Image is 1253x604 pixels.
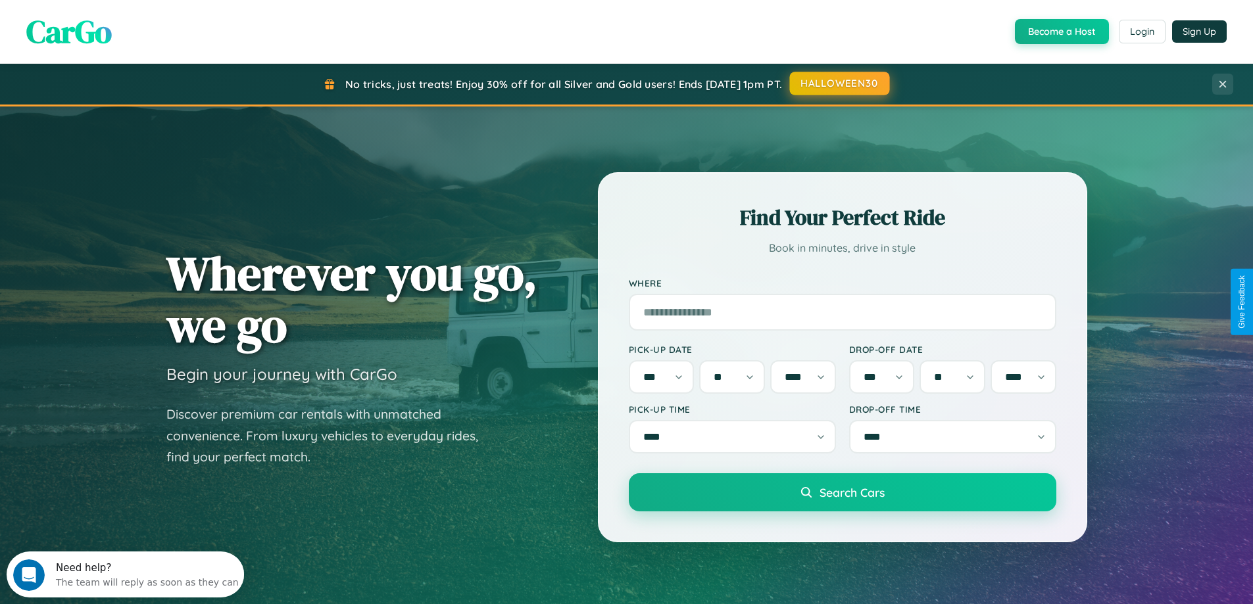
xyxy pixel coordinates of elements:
[49,11,232,22] div: Need help?
[629,239,1056,258] p: Book in minutes, drive in style
[166,364,397,384] h3: Begin your journey with CarGo
[629,473,1056,511] button: Search Cars
[629,203,1056,232] h2: Find Your Perfect Ride
[166,404,495,468] p: Discover premium car rentals with unmatched convenience. From luxury vehicles to everyday rides, ...
[26,10,112,53] span: CarGo
[629,344,836,355] label: Pick-up Date
[166,247,537,351] h1: Wherever you go, we go
[849,344,1056,355] label: Drop-off Date
[790,72,890,95] button: HALLOWEEN30
[13,559,45,591] iframe: Intercom live chat
[49,22,232,35] div: The team will reply as soon as they can
[1119,20,1166,43] button: Login
[820,485,885,499] span: Search Cars
[5,5,245,41] div: Open Intercom Messenger
[345,78,782,91] span: No tricks, just treats! Enjoy 30% off for all Silver and Gold users! Ends [DATE] 1pm PT.
[1237,275,1246,329] div: Give Feedback
[7,551,244,597] iframe: Intercom live chat discovery launcher
[849,404,1056,415] label: Drop-off Time
[629,277,1056,289] label: Where
[1015,19,1109,44] button: Become a Host
[629,404,836,415] label: Pick-up Time
[1172,20,1227,43] button: Sign Up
